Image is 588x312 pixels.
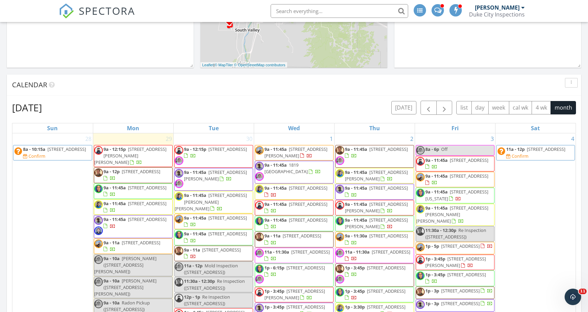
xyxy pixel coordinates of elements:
img: cassandra.jpg [175,263,183,271]
a: 11a - 11:30a [STREET_ADDRESS] [335,248,414,263]
img: cassandra.jpg [94,255,103,264]
a: 9a - 11:45a [STREET_ADDRESS][PERSON_NAME][PERSON_NAME] [416,204,494,226]
img: img_3147.jpg [94,200,103,209]
img: cassandra.jpg [255,275,264,283]
img: cassandra.jpg [416,146,425,155]
div: | [200,62,287,68]
a: Go to October 2, 2025 [409,133,415,144]
a: 9a - 11:45a [STREET_ADDRESS][PERSON_NAME] [184,169,247,182]
a: 9a - 11:45a [STREET_ADDRESS][PERSON_NAME] [335,168,414,183]
span: Re Inspection ([STREET_ADDRESS]) [184,278,245,291]
span: 9a - 11:45a [425,157,448,163]
a: 1p - 3p [STREET_ADDRESS] [425,288,493,294]
img: img_5973.jpg [336,201,344,210]
span: 1819 [GEOGRAPHIC_DATA] [264,162,308,175]
img: img_5973.jpg [175,294,183,302]
a: 9a - 11:45a [STREET_ADDRESS] [94,215,173,238]
span: [STREET_ADDRESS][PERSON_NAME] [184,169,247,182]
span: [STREET_ADDRESS] [202,247,241,253]
span: 9a - 11:45a [184,192,206,198]
iframe: Intercom notifications message [450,245,588,293]
a: 9a - 11:45a [STREET_ADDRESS] [255,200,334,215]
span: 1p - 3p [425,300,439,307]
img: img_0220_1.jpg [416,227,425,236]
a: 9a - 11:45a [STREET_ADDRESS][PERSON_NAME] [335,200,414,215]
img: img_5973.jpg [94,146,103,155]
a: 9a - 11:45a [STREET_ADDRESS][PERSON_NAME] [345,169,408,182]
img: The Best Home Inspection Software - Spectora [59,3,74,19]
a: Go to September 28, 2025 [84,133,93,144]
span: [STREET_ADDRESS] [367,288,405,294]
span: [STREET_ADDRESS][PERSON_NAME] [425,256,486,268]
input: Search everything... [271,4,408,18]
img: img_2867.jpg [336,217,344,225]
a: 11a - 11:30a [STREET_ADDRESS] [345,249,410,261]
a: 1p - 5p [STREET_ADDRESS] [425,243,493,249]
span: 9a - 11:45a [184,215,206,221]
a: 9a - 11:45a [STREET_ADDRESS][PERSON_NAME][PERSON_NAME] [416,205,488,224]
img: img_3147.jpg [336,169,344,178]
span: 9a - 12:15p [184,146,206,152]
img: img_2867.jpg [255,217,264,225]
span: 9a - 11:30a [345,233,367,239]
img: dannyspecprofile.jpg [94,226,103,235]
a: 9a - 11a [STREET_ADDRESS] [174,246,253,261]
a: SPECTORA [59,9,135,24]
a: 9a - 11:45a [STREET_ADDRESS] [335,184,414,199]
a: 9a - 12:15p [STREET_ADDRESS] [174,145,253,168]
span: [STREET_ADDRESS][PERSON_NAME] [264,288,325,301]
div: [PERSON_NAME] [475,4,520,11]
button: month [551,101,576,114]
span: [STREET_ADDRESS] [208,146,247,152]
a: 11a - 11:30a [STREET_ADDRESS] [255,248,334,263]
a: Friday [450,123,460,133]
span: 9a - 10a [104,255,120,261]
span: [STREET_ADDRESS] [450,173,488,179]
a: 9a - 11:30a [STREET_ADDRESS] [335,232,414,247]
img: cassandra.jpg [336,275,344,283]
span: SPECTORA [79,3,135,18]
span: [STREET_ADDRESS] [527,146,565,152]
button: week [488,101,509,114]
img: img_2867.jpg [175,231,183,239]
a: 9a - 11:45a [STREET_ADDRESS] [184,231,247,243]
span: 9a - 11:45a [264,185,287,191]
a: 9a - 11:45a [STREET_ADDRESS] [104,216,166,229]
a: 11a - 12p [STREET_ADDRESS] [506,146,565,152]
span: 11a - 11:30a [264,249,289,255]
button: Next month [436,101,453,115]
img: cassandra.jpg [336,249,344,257]
span: 9a - 11:45a [104,216,126,222]
span: 8a - 6p [425,146,439,152]
img: img_2867.jpg [255,265,264,273]
span: 9a - 11:45a [264,162,287,168]
div: Duke City Inspections [469,11,525,18]
span: 8a - 10:15a [23,146,45,152]
span: 1p - 5p [425,243,439,249]
span: [STREET_ADDRESS][PERSON_NAME][PERSON_NAME] [416,205,488,224]
span: Mold Inspection ([STREET_ADDRESS]) [184,263,238,275]
span: [STREET_ADDRESS] [367,265,405,271]
a: Go to October 4, 2025 [570,133,576,144]
span: 9a - 10a [104,278,120,284]
img: img_0220_1.jpg [175,247,183,255]
span: [STREET_ADDRESS] [447,271,486,278]
span: 9a - 12:15p [104,146,126,152]
img: 80f8a4e417134916a565144d318c3745.jpeg [416,173,425,181]
a: 9a - 12:15p [STREET_ADDRESS] [184,146,247,159]
h2: [DATE] [12,101,42,114]
img: img_0220_1.jpg [336,265,344,273]
span: 11 [579,289,587,294]
a: 9a - 11:45a [STREET_ADDRESS][US_STATE] [425,189,488,201]
span: 1p - 3:45p [425,271,445,278]
span: 9a - 11:45a [345,146,367,152]
span: 11a - 12p [184,263,203,269]
a: 9a - 12p [STREET_ADDRESS] [104,168,160,181]
span: [STREET_ADDRESS][PERSON_NAME] [264,146,327,159]
a: 1p - 3p [STREET_ADDRESS] [425,300,493,307]
a: 9a - 12:15p [STREET_ADDRESS][PERSON_NAME][PERSON_NAME] [94,146,166,165]
span: 1p - 3:45p [425,256,445,262]
span: 9a - 11:45a [104,200,126,207]
span: 9a - 11:45a [184,169,206,175]
span: Re Inspection ([STREET_ADDRESS]) [425,227,486,240]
